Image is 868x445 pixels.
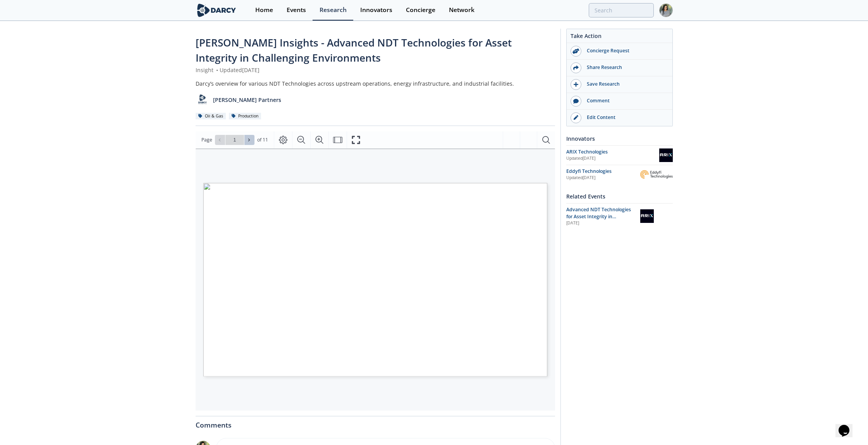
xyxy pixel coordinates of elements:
span: Advanced NDT Technologies for Asset Integrity in Challenging Environments [566,206,631,227]
div: Eddyfi Technologies [566,168,640,175]
div: ARIX Technologies [566,148,659,155]
img: Eddyfi Technologies [640,170,673,179]
div: [DATE] [566,220,635,226]
div: Darcy’s overview for various NDT Technologies across upstream operations, energy infrastructure, ... [196,79,555,88]
div: Events [287,7,306,13]
iframe: chat widget [835,414,860,437]
div: Network [449,7,474,13]
div: Concierge Request [581,47,668,54]
div: Innovators [360,7,392,13]
div: Updated [DATE] [566,155,659,162]
div: Insight Updated [DATE] [196,66,555,74]
div: Oil & Gas [196,113,226,120]
div: Research [320,7,347,13]
div: Innovators [566,132,673,145]
div: Comment [581,97,668,104]
p: [PERSON_NAME] Partners [213,96,281,104]
a: Eddyfi Technologies Updated[DATE] Eddyfi Technologies [566,168,673,181]
div: Home [255,7,273,13]
a: Edit Content [567,110,672,126]
div: Save Research [581,81,668,88]
div: Updated [DATE] [566,175,640,181]
div: Edit Content [581,114,668,121]
span: [PERSON_NAME] Insights - Advanced NDT Technologies for Asset Integrity in Challenging Environments [196,36,512,65]
div: Take Action [567,32,672,43]
div: Comments [196,416,555,429]
div: Related Events [566,190,673,203]
div: Share Research [581,64,668,71]
input: Advanced Search [589,3,654,17]
img: ARIX Technologies [659,148,673,162]
div: Concierge [406,7,435,13]
img: Profile [659,3,673,17]
a: ARIX Technologies Updated[DATE] ARIX Technologies [566,148,673,162]
span: • [215,66,220,74]
img: logo-wide.svg [196,3,238,17]
a: Advanced NDT Technologies for Asset Integrity in Challenging Environments [DATE] ARIX Technologies [566,206,673,227]
img: ARIX Technologies [640,209,654,223]
div: Production [229,113,261,120]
